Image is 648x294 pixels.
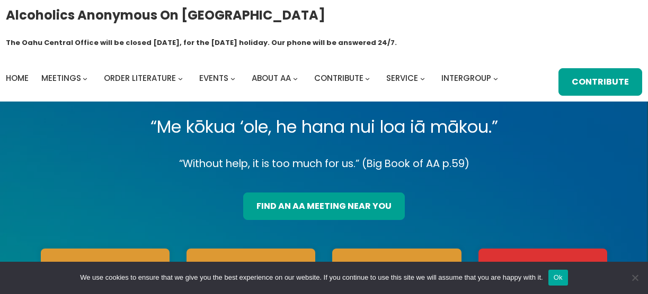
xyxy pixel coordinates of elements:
button: Contribute submenu [365,76,370,81]
a: About AA [252,71,291,86]
a: Intergroup [441,71,491,86]
span: Service [386,72,418,84]
nav: Intergroup [6,71,502,86]
span: We use cookies to ensure that we give you the best experience on our website. If you continue to ... [80,272,543,283]
span: Events [199,72,228,84]
button: About AA submenu [293,76,298,81]
span: About AA [252,72,291,84]
span: Intergroup [441,72,491,84]
span: Order Literature [104,72,176,84]
p: “Without help, it is too much for us.” (Big Book of AA p.59) [32,154,616,172]
a: Home [6,71,29,86]
span: Meetings [41,72,81,84]
button: Ok [548,270,568,286]
a: Meetings [41,71,81,86]
a: Events [199,71,228,86]
p: “Me kōkua ‘ole, he hana nui loa iā mākou.” [32,112,616,142]
a: Contribute [314,71,363,86]
button: Meetings submenu [83,76,87,81]
button: Events submenu [230,76,235,81]
button: Service submenu [420,76,425,81]
a: find an aa meeting near you [243,192,405,220]
span: No [629,272,640,283]
span: Contribute [314,72,363,84]
a: Alcoholics Anonymous on [GEOGRAPHIC_DATA] [6,4,325,26]
span: Home [6,72,29,84]
h1: The Oahu Central Office will be closed [DATE], for the [DATE] holiday. Our phone will be answered... [6,38,397,48]
a: Contribute [558,68,642,96]
button: Intergroup submenu [493,76,498,81]
button: Order Literature submenu [178,76,183,81]
a: Service [386,71,418,86]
